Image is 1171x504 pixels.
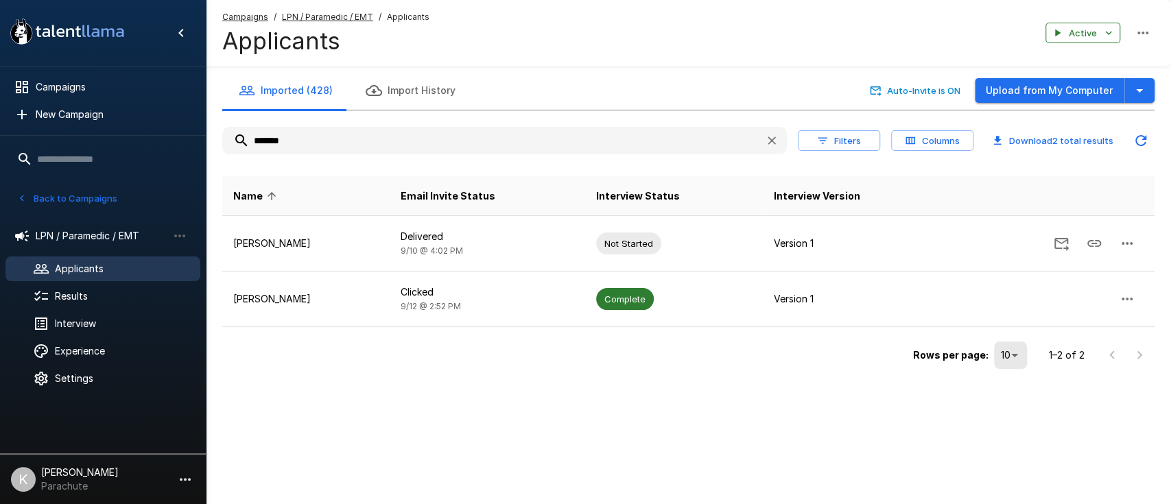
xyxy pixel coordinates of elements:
p: [PERSON_NAME] [233,237,379,250]
u: LPN / Paramedic / EMT [282,12,373,22]
span: Email Invite Status [401,188,495,204]
div: 10 [994,341,1027,369]
p: Version 1 [774,237,934,250]
p: 1–2 of 2 [1049,348,1085,362]
button: Download2 total results [984,130,1122,152]
span: Applicants [387,10,429,24]
button: Auto-Invite is ON [867,80,964,101]
span: Name [233,188,281,204]
button: Imported (428) [222,71,349,110]
span: 9/12 @ 2:52 PM [401,301,461,311]
p: [PERSON_NAME] [233,292,379,306]
span: 9/10 @ 4:02 PM [401,245,463,256]
button: Updated Today - 2:52 PM [1127,127,1155,154]
span: / [379,10,381,24]
p: Clicked [401,285,575,299]
p: Delivered [401,230,575,243]
button: Upload from My Computer [975,78,1124,104]
button: Filters [798,130,880,152]
button: Active [1045,23,1120,44]
span: Interview Version [774,188,860,204]
span: Copy Interview Link [1078,237,1111,248]
span: Send Invitation [1045,237,1078,248]
button: Import History [349,71,472,110]
p: Rows per page: [913,348,989,362]
p: Version 1 [774,292,934,306]
span: Not Started [596,237,661,250]
span: Interview Status [596,188,680,204]
span: Complete [596,293,654,306]
span: / [274,10,276,24]
h4: Applicants [222,27,429,56]
u: Campaigns [222,12,268,22]
button: Columns [891,130,973,152]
